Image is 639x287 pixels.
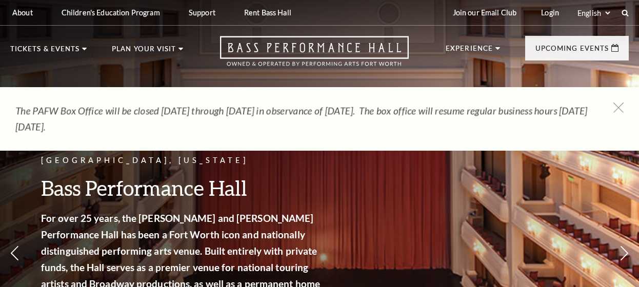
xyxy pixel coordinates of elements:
p: Rent Bass Hall [244,8,291,17]
p: Children's Education Program [62,8,160,17]
p: Support [189,8,215,17]
select: Select: [575,8,612,18]
p: Tickets & Events [10,46,79,58]
em: The PAFW Box Office will be closed [DATE] through [DATE] in observance of [DATE]. The box office ... [15,105,587,133]
p: About [12,8,33,17]
p: [GEOGRAPHIC_DATA], [US_STATE] [41,154,323,167]
p: Plan Your Visit [112,46,176,58]
p: Experience [446,45,493,57]
h3: Bass Performance Hall [41,175,323,201]
p: Upcoming Events [535,45,609,57]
